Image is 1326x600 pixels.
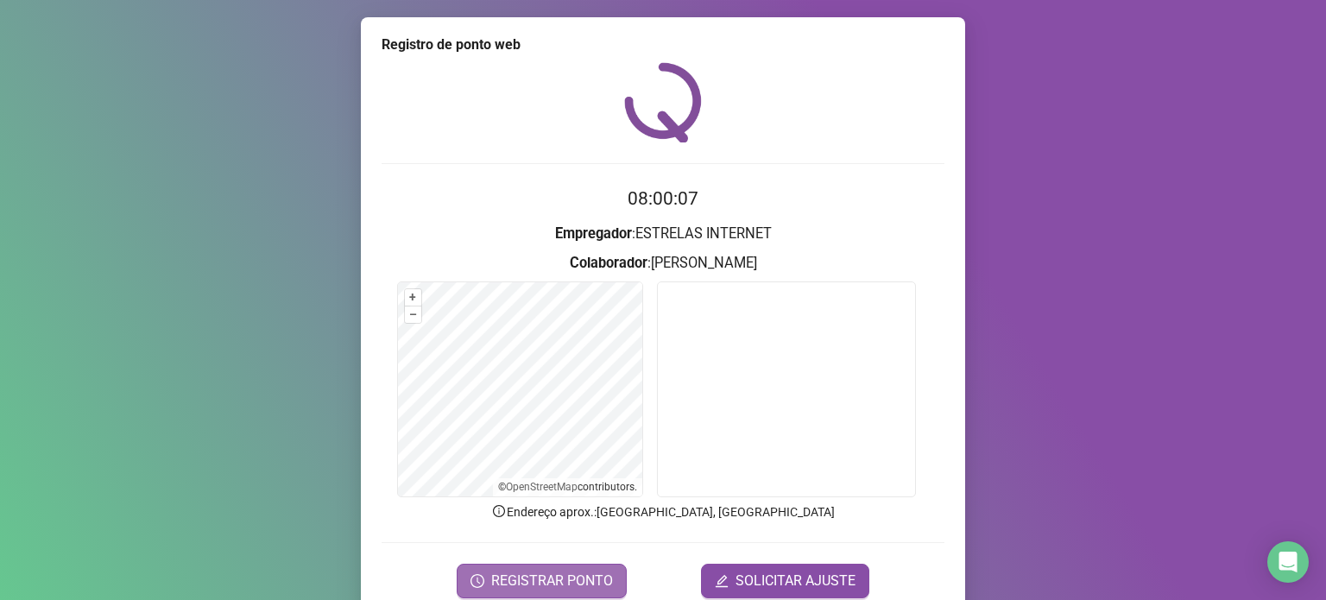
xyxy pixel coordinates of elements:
[624,62,702,142] img: QRPoint
[491,503,507,519] span: info-circle
[506,481,578,493] a: OpenStreetMap
[1267,541,1309,583] div: Open Intercom Messenger
[457,564,627,598] button: REGISTRAR PONTO
[498,481,637,493] li: © contributors.
[736,571,856,591] span: SOLICITAR AJUSTE
[382,35,944,55] div: Registro de ponto web
[382,223,944,245] h3: : ESTRELAS INTERNET
[715,574,729,588] span: edit
[628,188,698,209] time: 08:00:07
[570,255,647,271] strong: Colaborador
[470,574,484,588] span: clock-circle
[555,225,632,242] strong: Empregador
[405,306,421,323] button: –
[491,571,613,591] span: REGISTRAR PONTO
[382,502,944,521] p: Endereço aprox. : [GEOGRAPHIC_DATA], [GEOGRAPHIC_DATA]
[405,289,421,306] button: +
[382,252,944,275] h3: : [PERSON_NAME]
[701,564,869,598] button: editSOLICITAR AJUSTE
